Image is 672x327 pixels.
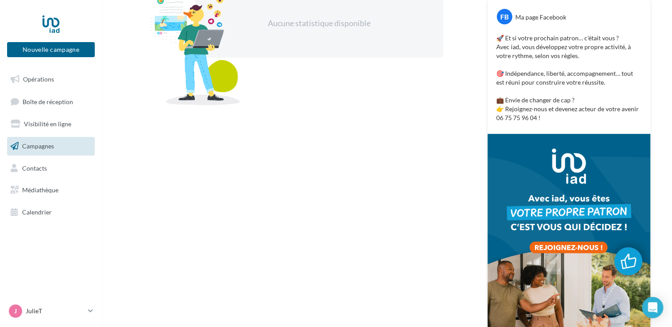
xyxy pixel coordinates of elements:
span: Campagnes [22,142,54,150]
a: Visibilité en ligne [5,115,97,133]
p: JulieT [26,307,85,315]
a: J JulieT [7,303,95,319]
a: Contacts [5,159,97,178]
a: Médiathèque [5,181,97,199]
span: Boîte de réception [23,97,73,105]
button: Nouvelle campagne [7,42,95,57]
a: Boîte de réception [5,92,97,111]
div: Aucune statistique disponible [224,18,415,29]
a: Calendrier [5,203,97,222]
span: J [14,307,17,315]
div: Ma page Facebook [515,13,566,22]
p: 🚀 Et si votre prochain patron… c'était vous ? Avec iad, vous développez votre propre activité, à ... [496,34,641,122]
div: FB [497,9,512,24]
span: Calendrier [22,208,52,216]
div: Open Intercom Messenger [642,297,663,318]
a: Campagnes [5,137,97,156]
span: Visibilité en ligne [24,120,71,128]
span: Contacts [22,164,47,171]
span: Médiathèque [22,186,58,194]
span: Opérations [23,75,54,83]
a: Opérations [5,70,97,89]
